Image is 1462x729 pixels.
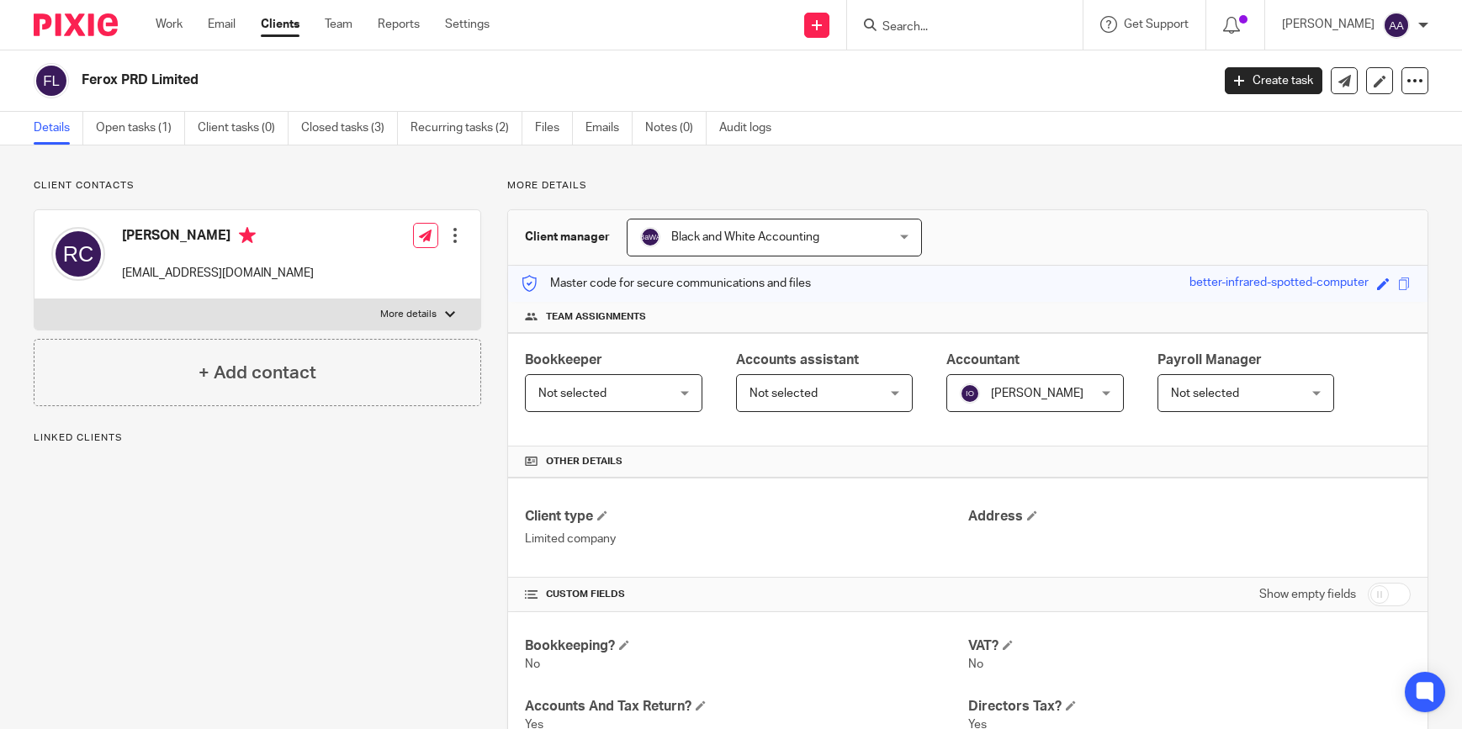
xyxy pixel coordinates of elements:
[1157,353,1262,367] span: Payroll Manager
[34,179,481,193] p: Client contacts
[525,531,967,547] p: Limited company
[968,637,1411,655] h4: VAT?
[1383,12,1410,39] img: svg%3E
[1171,388,1239,399] span: Not selected
[671,231,819,243] span: Black and White Accounting
[34,63,69,98] img: svg%3E
[34,13,118,36] img: Pixie
[51,227,105,281] img: svg%3E
[208,16,236,33] a: Email
[301,112,398,145] a: Closed tasks (3)
[378,16,420,33] a: Reports
[199,360,316,386] h4: + Add contact
[719,112,784,145] a: Audit logs
[968,508,1411,526] h4: Address
[261,16,299,33] a: Clients
[535,112,573,145] a: Files
[645,112,707,145] a: Notes (0)
[507,179,1428,193] p: More details
[525,508,967,526] h4: Client type
[881,20,1032,35] input: Search
[525,588,967,601] h4: CUSTOM FIELDS
[34,112,83,145] a: Details
[122,265,314,282] p: [EMAIL_ADDRESS][DOMAIN_NAME]
[1124,18,1189,30] span: Get Support
[1259,586,1356,603] label: Show empty fields
[750,388,818,399] span: Not selected
[946,353,1020,367] span: Accountant
[198,112,289,145] a: Client tasks (0)
[445,16,490,33] a: Settings
[325,16,352,33] a: Team
[34,431,481,445] p: Linked clients
[380,308,437,321] p: More details
[1189,274,1369,293] div: better-infrared-spotted-computer
[411,112,522,145] a: Recurring tasks (2)
[585,112,633,145] a: Emails
[82,71,976,89] h2: Ferox PRD Limited
[546,455,622,468] span: Other details
[1282,16,1375,33] p: [PERSON_NAME]
[991,388,1083,399] span: [PERSON_NAME]
[1225,67,1322,94] a: Create task
[239,227,256,244] i: Primary
[521,275,811,292] p: Master code for secure communications and files
[968,658,983,670] span: No
[968,698,1411,716] h4: Directors Tax?
[546,310,646,324] span: Team assignments
[525,353,602,367] span: Bookkeeper
[960,383,980,404] img: svg%3E
[525,229,610,246] h3: Client manager
[736,353,859,367] span: Accounts assistant
[525,698,967,716] h4: Accounts And Tax Return?
[640,227,660,247] img: svg%3E
[538,388,607,399] span: Not selected
[122,227,314,248] h4: [PERSON_NAME]
[525,637,967,655] h4: Bookkeeping?
[525,658,540,670] span: No
[96,112,185,145] a: Open tasks (1)
[156,16,183,33] a: Work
